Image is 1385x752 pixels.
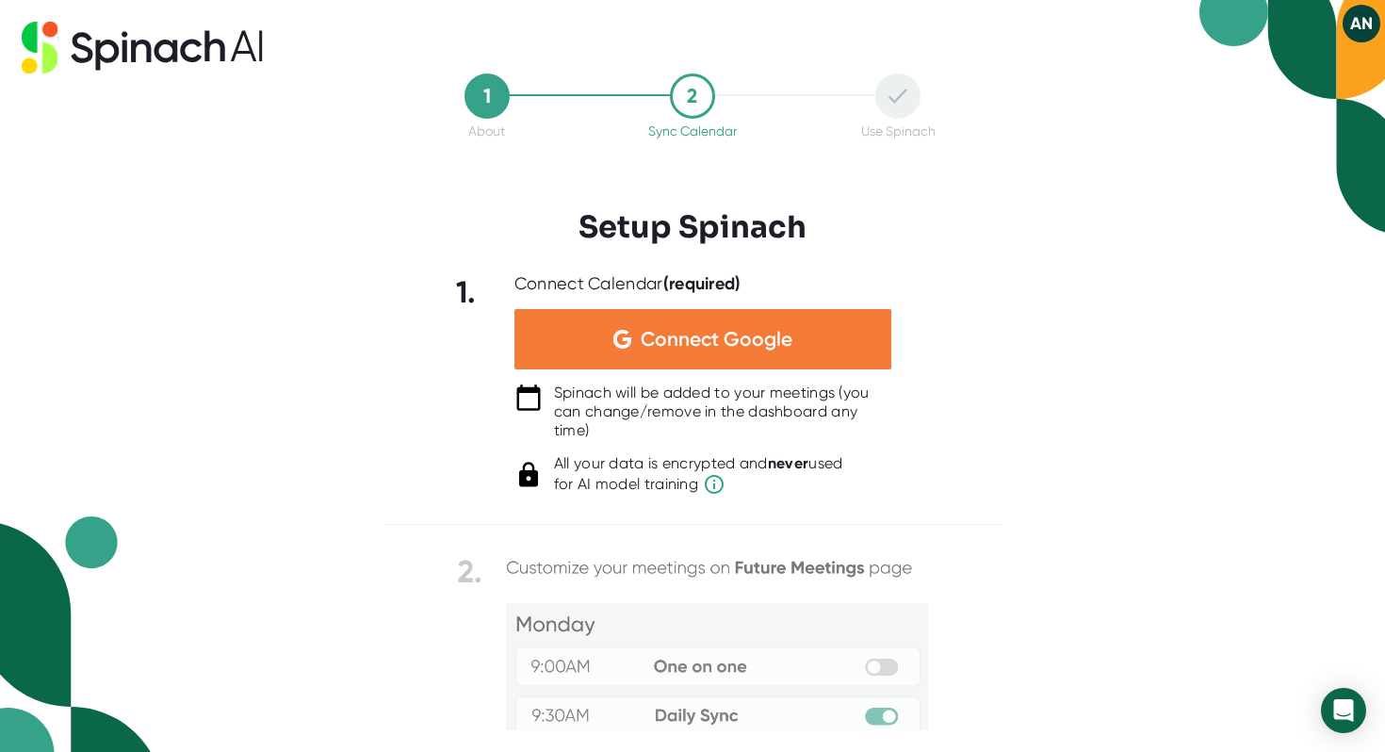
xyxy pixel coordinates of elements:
img: Aehbyd4JwY73AAAAAElFTkSuQmCC [613,330,631,349]
div: Spinach will be added to your meetings (you can change/remove in the dashboard any time) [554,384,891,440]
div: All your data is encrypted and used [554,454,843,496]
div: Use Spinach [861,123,936,139]
div: 1 [464,74,510,119]
b: 1. [456,274,477,310]
b: (required) [663,273,741,294]
div: About [468,123,505,139]
b: never [768,454,809,472]
div: 2 [670,74,715,119]
button: AN [1343,5,1380,42]
span: Connect Google [641,330,792,349]
h3: Setup Spinach [578,209,807,245]
div: Sync Calendar [648,123,737,139]
div: Open Intercom Messenger [1321,688,1366,733]
div: Connect Calendar [514,273,741,295]
span: for AI model training [554,473,843,496]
